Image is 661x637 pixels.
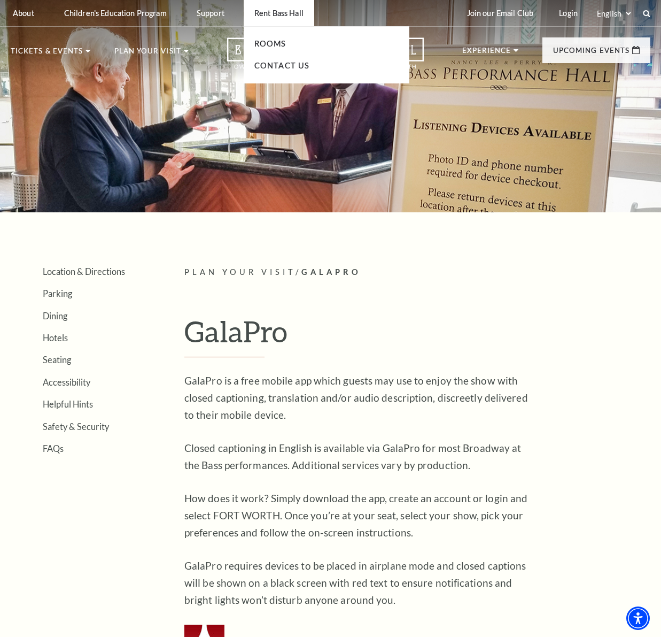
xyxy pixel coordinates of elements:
[184,440,532,474] p: Closed captioning in English is available via GalaPro for most Broadway at the Bass performances....
[626,607,650,630] div: Accessibility Menu
[184,372,532,424] p: GalaPro is a free mobile app which guests may use to enjoy the show with closed captioning, trans...
[43,266,125,277] a: Location & Directions
[254,39,286,48] a: Rooms
[43,311,67,321] a: Dining
[301,267,361,277] span: Galapro
[595,9,633,19] select: Select:
[189,37,462,80] a: Open this option
[184,557,532,609] p: GalaPro requires devices to be placed in airplane mode and closed captions will be shown on a bla...
[184,267,295,277] span: Plan Your Visit
[254,61,310,70] a: Contact Us
[43,288,72,298] a: Parking
[43,377,90,387] a: Accessibility
[43,443,64,454] a: FAQs
[64,9,167,18] p: Children's Education Program
[43,421,109,432] a: Safety & Security
[43,399,93,409] a: Helpful Hints
[43,355,71,365] a: Seating
[43,333,68,343] a: Hotels
[114,48,181,60] p: Plan Your Visit
[462,47,511,60] p: Experience
[184,266,650,279] p: /
[197,9,224,18] p: Support
[184,314,650,358] h1: GalaPro
[254,9,304,18] p: Rent Bass Hall
[553,47,629,60] p: Upcoming Events
[184,490,532,541] p: How does it work? Simply download the app, create an account or login and select FORT WORTH. Once...
[13,9,34,18] p: About
[11,48,83,60] p: Tickets & Events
